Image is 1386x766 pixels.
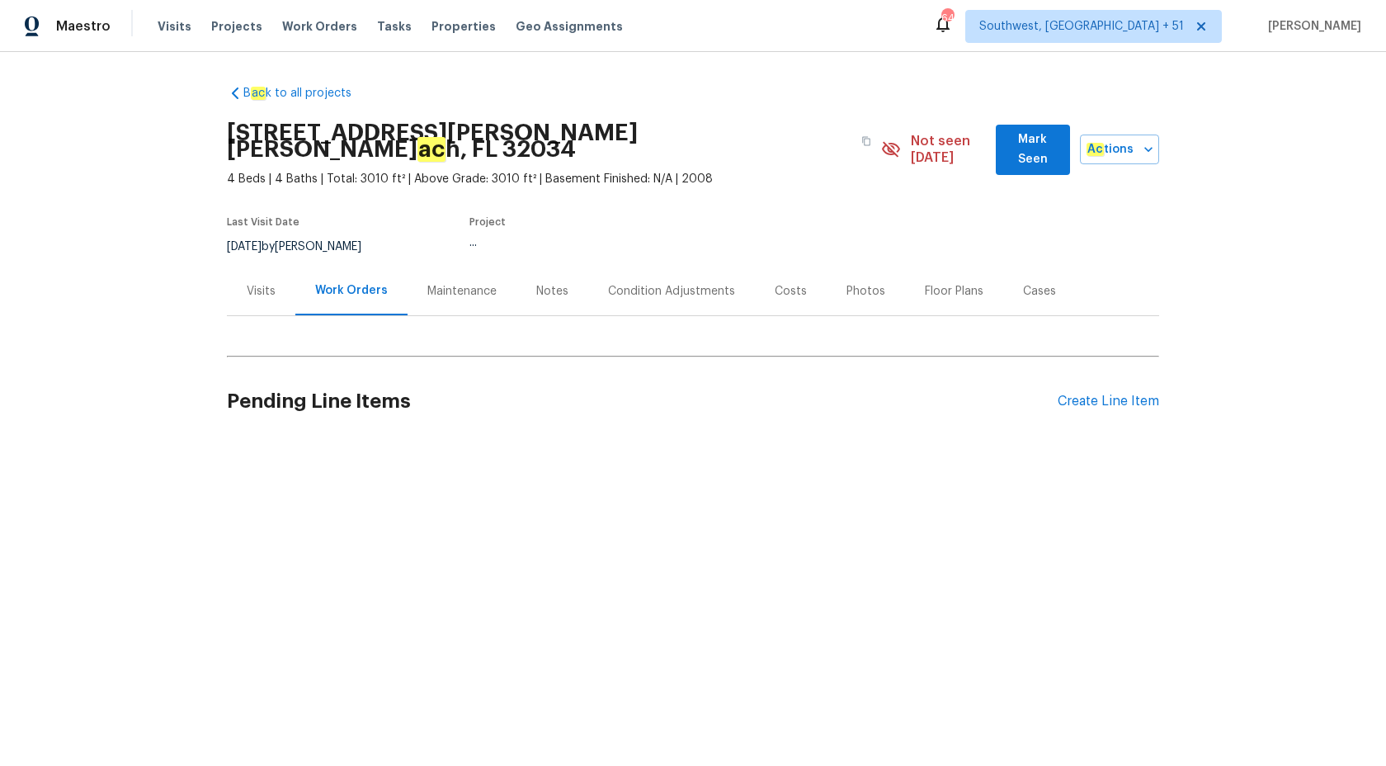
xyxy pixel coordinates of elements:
div: Condition Adjustments [608,283,735,300]
h2: Pending Line Items [227,363,1058,440]
span: [DATE] [227,241,262,253]
button: Mark Seen [996,125,1070,175]
div: Work Orders [315,282,388,299]
div: Costs [775,283,807,300]
button: Actions [1080,135,1159,165]
div: Notes [536,283,568,300]
span: tions [1087,139,1134,160]
span: Last Visit Date [227,217,299,227]
span: Projects [211,18,262,35]
button: Copy Address [851,126,881,156]
span: [PERSON_NAME] [1261,18,1361,35]
div: Photos [846,283,885,300]
span: Mark Seen [1009,130,1057,170]
div: by [PERSON_NAME] [227,237,381,257]
span: B k to all projects [243,85,351,102]
div: Maintenance [427,283,497,300]
span: Visits [158,18,191,35]
span: Work Orders [282,18,357,35]
span: Project [469,217,506,227]
a: Back to all projects [227,85,385,102]
div: Visits [247,283,276,300]
span: Geo Assignments [516,18,623,35]
span: Southwest, [GEOGRAPHIC_DATA] + 51 [979,18,1184,35]
div: ... [469,237,786,248]
div: Create Line Item [1058,394,1159,409]
em: ac [251,87,266,100]
span: Maestro [56,18,111,35]
em: Ac [1087,143,1104,156]
span: Not seen [DATE] [911,133,986,166]
span: Tasks [377,21,412,32]
div: Cases [1023,283,1056,300]
span: 4 Beds | 4 Baths | Total: 3010 ft² | Above Grade: 3010 ft² | Basement Finished: N/A | 2008 [227,171,881,187]
div: 641 [941,10,953,26]
h2: [STREET_ADDRESS][PERSON_NAME][PERSON_NAME] h, FL 32034 [227,125,851,158]
em: ac [417,137,445,162]
span: Properties [431,18,496,35]
div: Floor Plans [925,283,983,300]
